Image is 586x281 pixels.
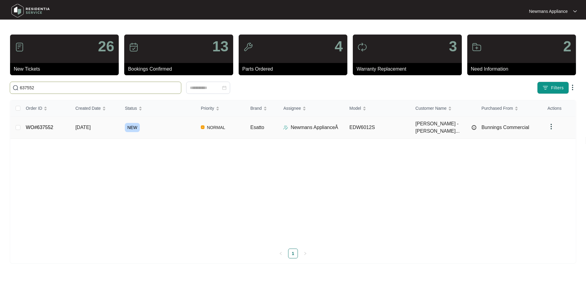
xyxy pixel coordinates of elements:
span: NEW [125,123,140,132]
p: New Tickets [14,65,119,73]
span: right [303,252,307,255]
li: Previous Page [276,249,286,258]
a: 1 [288,249,298,258]
span: NORMAL [204,124,228,131]
span: [DATE] [75,125,91,130]
span: Brand [250,105,262,112]
span: Model [349,105,361,112]
p: Newmans ApplianceÂ [291,124,338,131]
span: Purchased From [481,105,513,112]
span: [PERSON_NAME] - [PERSON_NAME]... [415,120,468,135]
span: Status [125,105,137,112]
img: filter icon [542,85,548,91]
th: Status [120,100,196,116]
img: search-icon [13,85,19,91]
span: Esatto [250,125,264,130]
p: Bookings Confirmed [128,65,233,73]
th: Order ID [21,100,71,116]
img: dropdown arrow [569,84,576,91]
img: icon [15,42,24,52]
p: 2 [563,39,571,54]
img: Assigner Icon [283,125,288,130]
p: 26 [98,39,114,54]
span: Priority [201,105,214,112]
img: icon [472,42,482,52]
span: left [279,252,283,255]
span: Bunnings Commercial [481,125,529,130]
span: Assignee [283,105,301,112]
p: 13 [212,39,228,54]
p: Need Information [471,65,576,73]
th: Created Date [71,100,120,116]
p: 4 [335,39,343,54]
th: Purchased From [476,100,542,116]
th: Brand [245,100,278,116]
p: Parts Ordered [242,65,347,73]
img: icon [357,42,367,52]
img: Vercel Logo [201,125,204,129]
img: dropdown arrow [573,10,577,13]
span: Created Date [75,105,101,112]
input: Search by Order Id, Assignee Name, Customer Name, Brand and Model [20,84,179,91]
th: Actions [543,100,576,116]
p: Warranty Replacement [356,65,461,73]
img: dropdown arrow [548,123,555,130]
p: 3 [449,39,457,54]
button: right [300,249,310,258]
img: Info icon [472,125,476,130]
span: Filters [551,85,564,91]
button: left [276,249,286,258]
li: Next Page [300,249,310,258]
p: Newmans Appliance [529,8,568,14]
img: icon [129,42,139,52]
th: Model [345,100,411,116]
th: Priority [196,100,245,116]
span: Order ID [26,105,42,112]
img: icon [243,42,253,52]
button: filter iconFilters [537,82,569,94]
a: WO#637552 [26,125,53,130]
td: EDW6012S [345,116,411,139]
th: Assignee [278,100,344,116]
th: Customer Name [411,100,476,116]
span: Customer Name [415,105,447,112]
img: residentia service logo [9,2,52,20]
